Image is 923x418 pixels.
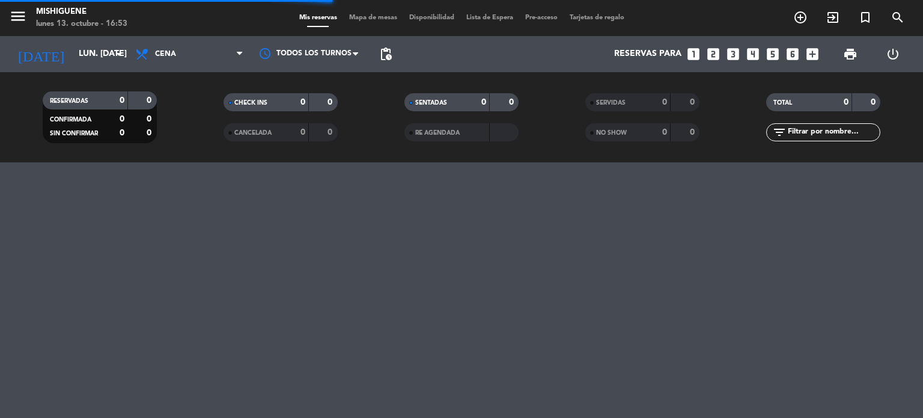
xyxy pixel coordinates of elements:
span: SENTADAS [415,100,447,106]
i: arrow_drop_down [112,47,126,61]
div: LOG OUT [871,36,914,72]
span: CHECK INS [234,100,267,106]
i: looks_5 [765,46,781,62]
strong: 0 [690,98,697,106]
strong: 0 [509,98,516,106]
i: [DATE] [9,41,73,67]
span: Reservas para [614,49,681,59]
span: NO SHOW [596,130,627,136]
i: add_box [805,46,820,62]
strong: 0 [844,98,848,106]
strong: 0 [120,96,124,105]
span: TOTAL [773,100,792,106]
i: exit_to_app [826,10,840,25]
span: Mapa de mesas [343,14,403,21]
button: menu [9,7,27,29]
i: power_settings_new [886,47,900,61]
span: Tarjetas de regalo [564,14,630,21]
span: Mis reservas [293,14,343,21]
span: print [843,47,858,61]
input: Filtrar por nombre... [787,126,880,139]
strong: 0 [147,96,154,105]
i: looks_one [686,46,701,62]
span: Pre-acceso [519,14,564,21]
span: Cena [155,50,176,58]
i: filter_list [772,125,787,140]
span: RE AGENDADA [415,130,460,136]
strong: 0 [662,128,667,137]
strong: 0 [300,98,305,106]
strong: 0 [300,128,305,137]
span: Disponibilidad [403,14,460,21]
strong: 0 [690,128,697,137]
span: RESERVADAS [50,98,88,104]
i: looks_4 [745,46,761,62]
strong: 0 [120,115,124,123]
div: lunes 13. octubre - 16:53 [36,18,127,30]
strong: 0 [147,115,154,123]
strong: 0 [327,128,335,137]
span: pending_actions [379,47,393,61]
i: add_circle_outline [793,10,808,25]
i: search [891,10,905,25]
strong: 0 [662,98,667,106]
span: SIN CONFIRMAR [50,131,98,137]
span: SERVIDAS [596,100,626,106]
span: Lista de Espera [460,14,519,21]
div: Mishiguene [36,6,127,18]
span: CONFIRMADA [50,117,91,123]
strong: 0 [147,129,154,137]
span: CANCELADA [234,130,272,136]
i: looks_6 [785,46,800,62]
i: looks_two [705,46,721,62]
strong: 0 [327,98,335,106]
strong: 0 [871,98,878,106]
i: menu [9,7,27,25]
strong: 0 [481,98,486,106]
i: looks_3 [725,46,741,62]
strong: 0 [120,129,124,137]
i: turned_in_not [858,10,873,25]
